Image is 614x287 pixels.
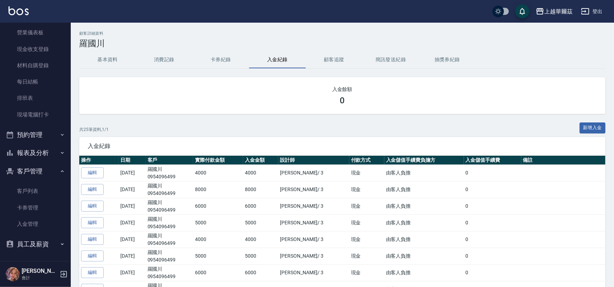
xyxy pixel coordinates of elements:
div: 上越華爾茲 [544,7,573,16]
a: 編輯 [81,184,104,195]
th: 入金儲值手續費負擔方 [384,156,464,165]
td: [PERSON_NAME] / 3 [278,198,349,214]
td: 由客人負擔 [384,214,464,231]
td: 8000 [193,181,243,198]
h3: 羅國川 [79,39,606,48]
td: 0 [464,248,521,264]
button: 消費記錄 [136,51,193,68]
td: 現金 [349,214,384,231]
td: 羅國川 [146,181,194,198]
td: 4000 [243,165,278,181]
p: 0954096499 [148,173,192,180]
h5: [PERSON_NAME] [22,268,58,275]
a: 編輯 [81,251,104,262]
td: [PERSON_NAME] / 3 [278,248,349,264]
th: 日期 [119,156,145,165]
button: 簡訊發送紀錄 [362,51,419,68]
h2: 入金餘額 [88,86,597,93]
a: 入金管理 [3,216,68,232]
td: [PERSON_NAME] / 3 [278,231,349,248]
a: 現場電腦打卡 [3,107,68,123]
th: 付款方式 [349,156,384,165]
td: [DATE] [119,198,145,214]
td: [DATE] [119,248,145,264]
p: 0954096499 [148,190,192,197]
td: 羅國川 [146,165,194,181]
th: 備註 [521,156,606,165]
button: 基本資料 [79,51,136,68]
td: [DATE] [119,165,145,181]
p: 0954096499 [148,223,192,230]
td: 0 [464,264,521,281]
td: 羅國川 [146,248,194,264]
button: save [515,4,529,18]
td: 由客人負擔 [384,198,464,214]
button: 報表及分析 [3,144,68,162]
a: 編輯 [81,167,104,178]
td: 羅國川 [146,214,194,231]
td: 現金 [349,165,384,181]
td: 6000 [243,198,278,214]
p: 0954096499 [148,256,192,264]
td: 4000 [243,231,278,248]
a: 編輯 [81,234,104,245]
td: [DATE] [119,264,145,281]
button: 抽獎券紀錄 [419,51,476,68]
th: 操作 [79,156,119,165]
td: 5000 [193,248,243,264]
a: 排班表 [3,90,68,106]
a: 客戶列表 [3,183,68,199]
td: [DATE] [119,214,145,231]
a: 營業儀表板 [3,24,68,41]
img: Logo [8,6,29,15]
td: 現金 [349,181,384,198]
p: 0954096499 [148,273,192,280]
td: 由客人負擔 [384,181,464,198]
td: 4000 [193,231,243,248]
a: 卡券管理 [3,200,68,216]
button: 員工及薪資 [3,235,68,253]
td: 5000 [243,248,278,264]
h3: 0 [340,96,345,105]
button: 卡券紀錄 [193,51,249,68]
a: 每日結帳 [3,74,68,90]
a: 編輯 [81,217,104,228]
td: 6000 [243,264,278,281]
td: [PERSON_NAME] / 3 [278,214,349,231]
td: 由客人負擔 [384,231,464,248]
button: 入金紀錄 [249,51,306,68]
td: 8000 [243,181,278,198]
td: [PERSON_NAME] / 3 [278,264,349,281]
a: 現金收支登錄 [3,41,68,57]
a: 編輯 [81,201,104,212]
a: 材料自購登錄 [3,57,68,74]
td: 6000 [193,264,243,281]
td: 羅國川 [146,198,194,214]
button: 客戶管理 [3,162,68,180]
td: 0 [464,165,521,181]
td: [DATE] [119,231,145,248]
p: 共 25 筆資料, 1 / 1 [79,126,109,133]
p: 會計 [22,275,58,281]
button: 登出 [578,5,606,18]
td: 羅國川 [146,231,194,248]
td: 由客人負擔 [384,248,464,264]
h2: 顧客詳細資料 [79,31,606,36]
td: 0 [464,198,521,214]
td: [PERSON_NAME] / 3 [278,165,349,181]
td: 4000 [193,165,243,181]
th: 入金儲值手續費 [464,156,521,165]
th: 設計師 [278,156,349,165]
td: 6000 [193,198,243,214]
button: 顧客追蹤 [306,51,362,68]
button: 預約管理 [3,126,68,144]
th: 實際付款金額 [193,156,243,165]
a: 編輯 [81,267,104,278]
td: 現金 [349,264,384,281]
td: 現金 [349,198,384,214]
td: 由客人負擔 [384,165,464,181]
td: 由客人負擔 [384,264,464,281]
td: 羅國川 [146,264,194,281]
td: 0 [464,231,521,248]
th: 客戶 [146,156,194,165]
